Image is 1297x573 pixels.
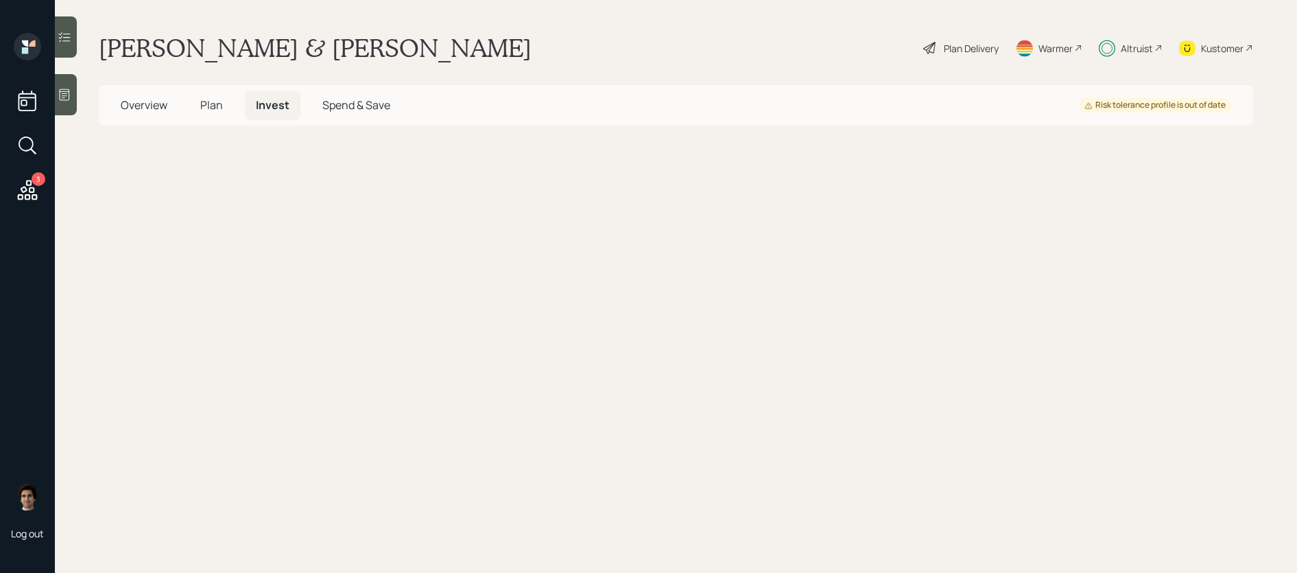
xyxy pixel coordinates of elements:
div: Kustomer [1201,41,1244,56]
span: Invest [256,97,289,113]
img: harrison-schaefer-headshot-2.png [14,483,41,511]
span: Overview [121,97,167,113]
div: 3 [32,172,45,186]
div: Risk tolerance profile is out of date [1084,100,1226,111]
div: Log out [11,527,44,540]
span: Spend & Save [322,97,390,113]
div: Warmer [1038,41,1073,56]
h1: [PERSON_NAME] & [PERSON_NAME] [99,33,532,63]
div: Plan Delivery [944,41,999,56]
div: Altruist [1121,41,1153,56]
span: Plan [200,97,223,113]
